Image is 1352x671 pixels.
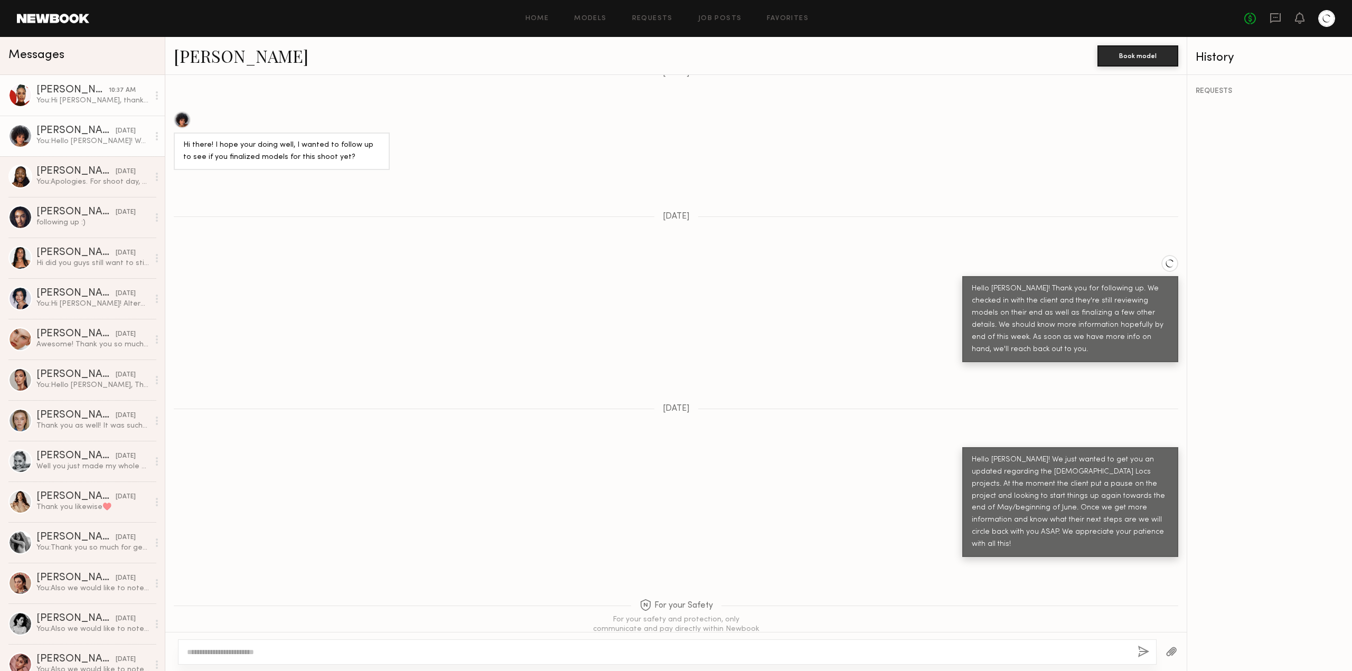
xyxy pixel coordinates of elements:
[36,85,109,96] div: [PERSON_NAME]
[663,404,690,413] span: [DATE]
[36,288,116,299] div: [PERSON_NAME]
[1097,45,1178,67] button: Book model
[632,15,673,22] a: Requests
[36,126,116,136] div: [PERSON_NAME]
[591,615,760,634] div: For your safety and protection, only communicate and pay directly within Newbook
[36,299,149,309] div: You: Hi [PERSON_NAME]! Alternatively, we are also looking for models for UGC content. Would you b...
[767,15,809,22] a: Favorites
[116,167,136,177] div: [DATE]
[116,533,136,543] div: [DATE]
[116,329,136,339] div: [DATE]
[183,139,380,164] div: Hi there! I hope your doing well, I wanted to follow up to see if you finalized models for this s...
[36,380,149,390] div: You: Hello [PERSON_NAME], Thank you for following up with us! Yes, we have saved your portfolio a...
[36,136,149,146] div: You: Hello [PERSON_NAME]! We just wanted to get you an updated regarding the [DEMOGRAPHIC_DATA] L...
[36,543,149,553] div: You: Thank you so much for getting back to us [PERSON_NAME]! We hope you have a wonderful rest of...
[116,411,136,421] div: [DATE]
[698,15,742,22] a: Job Posts
[36,248,116,258] div: [PERSON_NAME]
[116,655,136,665] div: [DATE]
[116,492,136,502] div: [DATE]
[116,289,136,299] div: [DATE]
[36,410,116,421] div: [PERSON_NAME]
[1196,52,1344,64] div: History
[116,573,136,583] div: [DATE]
[36,573,116,583] div: [PERSON_NAME]
[116,614,136,624] div: [DATE]
[36,177,149,187] div: You: Apologies. For shoot day, we're ideally aiming for sometime next week, but shoot will be wit...
[36,258,149,268] div: Hi did you guys still want to still shoot
[36,532,116,543] div: [PERSON_NAME]
[36,421,149,431] div: Thank you as well! It was such a beautiful shoot day, I can’t wait to work with this team again i...
[36,654,116,665] div: [PERSON_NAME]
[8,49,64,61] span: Messages
[174,44,308,67] a: [PERSON_NAME]
[36,613,116,624] div: [PERSON_NAME]
[972,283,1169,356] div: Hello [PERSON_NAME]! Thank you for following up. We checked in with the client and they're still ...
[36,166,116,177] div: [PERSON_NAME]
[36,370,116,380] div: [PERSON_NAME]
[1097,51,1178,60] a: Book model
[36,339,149,349] div: Awesome! Thank you so much x
[36,461,149,471] div: Well you just made my whole day!! Thank you so much for those kind words. I felt so grateful to g...
[663,212,690,221] span: [DATE]
[36,502,149,512] div: Thank you likewise♥️
[116,451,136,461] div: [DATE]
[116,370,136,380] div: [DATE]
[36,624,149,634] div: You: Also we would like to note: If we do not move forward with you after this casting/pre-fittin...
[116,248,136,258] div: [DATE]
[36,218,149,228] div: following up :)
[109,86,136,96] div: 10:37 AM
[640,599,713,612] span: For your Safety
[36,96,149,106] div: You: Hi [PERSON_NAME], thank you for reaching back out to us! At this time, we have lost contact ...
[574,15,606,22] a: Models
[36,451,116,461] div: [PERSON_NAME]
[36,207,116,218] div: [PERSON_NAME]
[36,492,116,502] div: [PERSON_NAME]
[972,454,1169,551] div: Hello [PERSON_NAME]! We just wanted to get you an updated regarding the [DEMOGRAPHIC_DATA] Locs p...
[36,583,149,593] div: You: Also we would like to note: If we do not move forward with you after this casting/pre-fittin...
[525,15,549,22] a: Home
[116,126,136,136] div: [DATE]
[116,207,136,218] div: [DATE]
[1196,88,1344,95] div: REQUESTS
[36,329,116,339] div: [PERSON_NAME]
